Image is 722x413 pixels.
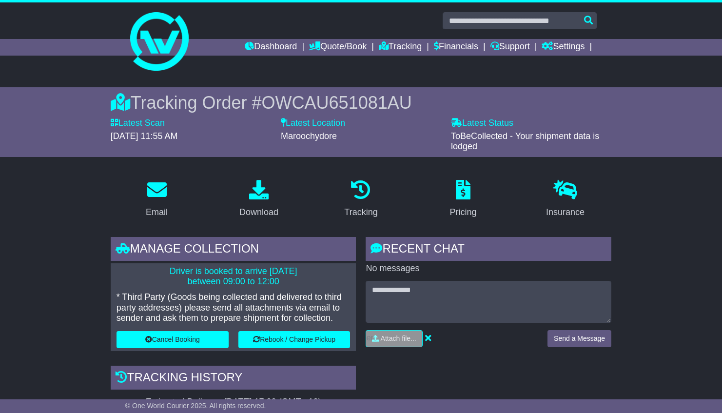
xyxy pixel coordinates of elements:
[117,292,351,324] p: * Third Party (Goods being collected and delivered to third party addresses) please send all atta...
[281,131,337,141] span: Maroochydore
[490,39,530,56] a: Support
[233,177,285,222] a: Download
[540,177,591,222] a: Insurance
[344,206,377,219] div: Tracking
[125,402,266,410] span: © One World Courier 2025. All rights reserved.
[338,177,384,222] a: Tracking
[111,366,356,392] div: Tracking history
[542,39,585,56] a: Settings
[262,93,412,113] span: OWCAU651081AU
[111,237,356,263] div: Manage collection
[111,131,178,141] span: [DATE] 11:55 AM
[451,118,513,129] label: Latest Status
[239,206,278,219] div: Download
[117,266,351,287] p: Driver is booked to arrive [DATE] between 09:00 to 12:00
[451,131,599,152] span: ToBeCollected - Your shipment data is lodged
[146,206,168,219] div: Email
[379,39,422,56] a: Tracking
[139,177,174,222] a: Email
[111,118,165,129] label: Latest Scan
[111,92,611,113] div: Tracking Order #
[366,237,611,263] div: RECENT CHAT
[547,330,611,347] button: Send a Message
[281,118,345,129] label: Latest Location
[245,39,297,56] a: Dashboard
[546,206,585,219] div: Insurance
[111,397,356,408] div: Estimated Delivery -
[224,397,321,408] div: [DATE] 17:00 (GMT +10)
[443,177,483,222] a: Pricing
[238,331,351,348] button: Rebook / Change Pickup
[366,263,611,274] p: No messages
[117,331,229,348] button: Cancel Booking
[309,39,367,56] a: Quote/Book
[434,39,478,56] a: Financials
[449,206,476,219] div: Pricing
